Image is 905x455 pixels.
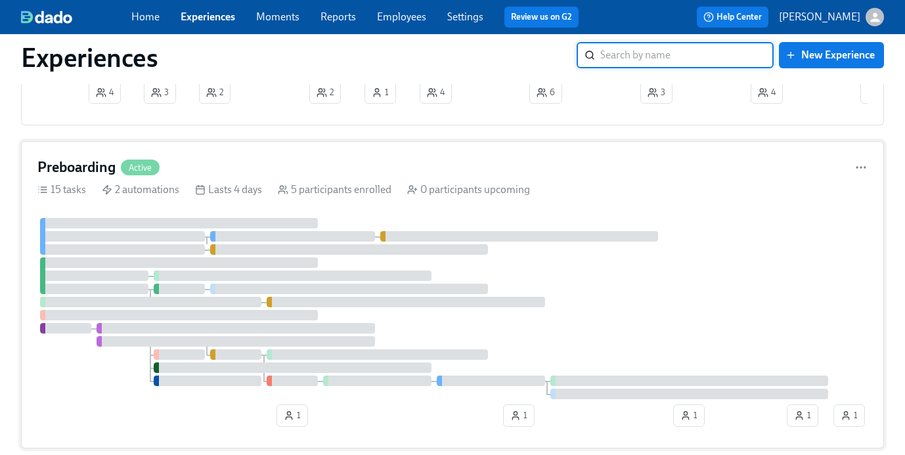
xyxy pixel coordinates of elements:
[199,81,231,104] button: 2
[697,7,768,28] button: Help Center
[779,8,884,26] button: [PERSON_NAME]
[841,409,858,422] span: 1
[511,11,572,24] a: Review us on G2
[779,10,860,24] p: [PERSON_NAME]
[860,81,893,104] button: 6
[447,11,483,23] a: Settings
[600,42,774,68] input: Search by name
[21,42,158,74] h1: Experiences
[21,141,884,448] a: PreboardingActive15 tasks 2 automations Lasts 4 days 5 participants enrolled 0 participants upcom...
[420,81,452,104] button: 4
[537,86,555,99] span: 6
[377,11,426,23] a: Employees
[37,158,116,177] h4: Preboarding
[89,81,121,104] button: 4
[37,183,86,197] div: 15 tasks
[131,11,160,23] a: Home
[504,7,579,28] button: Review us on G2
[673,404,705,427] button: 1
[833,404,865,427] button: 1
[21,11,131,24] a: dado
[372,86,389,99] span: 1
[703,11,762,24] span: Help Center
[779,42,884,68] button: New Experience
[278,183,391,197] div: 5 participants enrolled
[648,86,665,99] span: 3
[206,86,223,99] span: 2
[320,11,356,23] a: Reports
[181,11,235,23] a: Experiences
[427,86,445,99] span: 4
[102,183,179,197] div: 2 automations
[195,183,262,197] div: Lasts 4 days
[276,404,308,427] button: 1
[788,49,875,62] span: New Experience
[151,86,169,99] span: 3
[309,81,341,104] button: 2
[758,86,776,99] span: 4
[640,81,673,104] button: 3
[680,409,697,422] span: 1
[503,404,535,427] button: 1
[751,81,783,104] button: 4
[787,404,818,427] button: 1
[21,11,72,24] img: dado
[317,86,334,99] span: 2
[144,81,176,104] button: 3
[407,183,530,197] div: 0 participants upcoming
[96,86,114,99] span: 4
[364,81,396,104] button: 1
[256,11,299,23] a: Moments
[529,81,562,104] button: 6
[510,409,527,422] span: 1
[284,409,301,422] span: 1
[794,409,811,422] span: 1
[121,163,160,173] span: Active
